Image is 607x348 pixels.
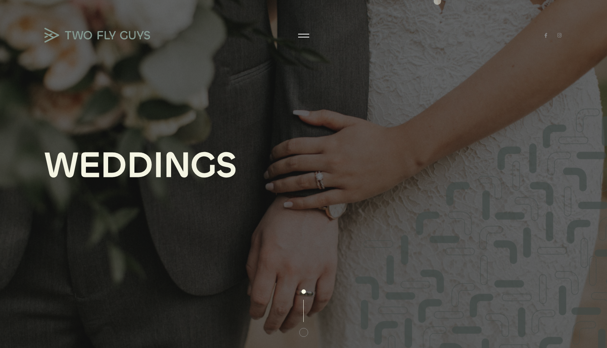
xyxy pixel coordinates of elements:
div: D [100,146,127,185]
div: D [127,146,153,185]
div: S [216,146,237,185]
div: N [164,146,191,185]
a: TWO FLY GUYS MEDIA TWO FLY GUYS MEDIA [44,28,156,43]
img: TWO FLY GUYS MEDIA [44,28,150,43]
div: I [153,146,164,185]
div: E [79,146,100,185]
div: G [191,146,216,185]
div: W [44,146,79,185]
